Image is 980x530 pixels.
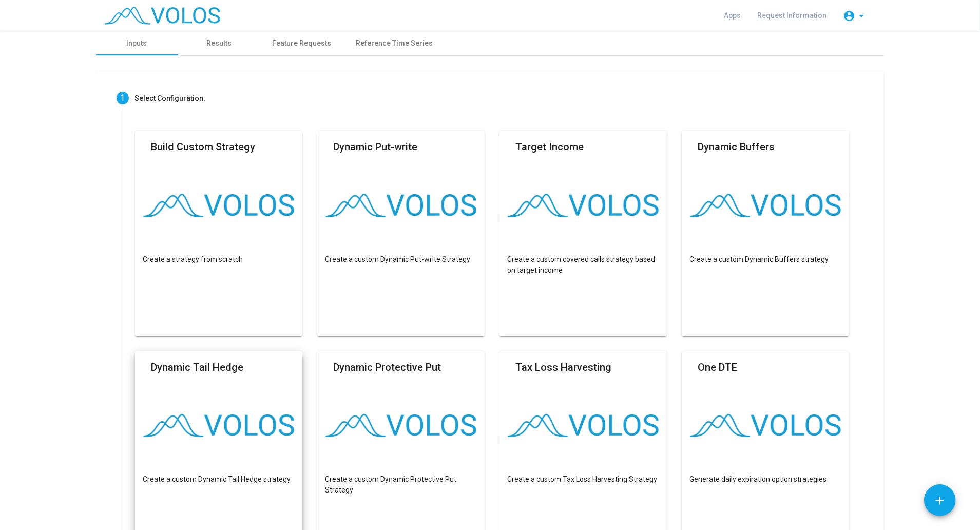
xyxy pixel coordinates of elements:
[750,6,835,25] a: Request Information
[325,194,477,217] img: logo.png
[856,10,868,22] mat-icon: arrow_drop_down
[356,38,433,49] div: Reference Time Series
[724,11,741,20] span: Apps
[690,254,841,265] p: Create a custom Dynamic Buffers strategy
[843,10,856,22] mat-icon: account_circle
[924,484,956,516] button: Add icon
[325,414,477,438] img: logo.png
[206,38,232,49] div: Results
[690,194,841,217] img: logo.png
[135,93,206,104] div: Select Configuration:
[508,194,659,217] img: logo.png
[151,359,244,375] mat-card-title: Dynamic Tail Hedge
[758,11,827,20] span: Request Information
[716,6,750,25] a: Apps
[698,139,775,155] mat-card-title: Dynamic Buffers
[508,254,659,276] p: Create a custom covered calls strategy based on target income
[120,93,125,103] span: 1
[690,474,841,485] p: Generate daily expiration option strategies
[143,414,295,438] img: logo.png
[516,359,612,375] mat-card-title: Tax Loss Harvesting
[516,139,584,155] mat-card-title: Target Income
[273,38,332,49] div: Feature Requests
[143,194,295,217] img: logo.png
[151,139,256,155] mat-card-title: Build Custom Strategy
[143,474,295,485] p: Create a custom Dynamic Tail Hedge strategy
[933,494,947,507] mat-icon: add
[143,254,295,265] p: Create a strategy from scratch
[508,474,659,485] p: Create a custom Tax Loss Harvesting Strategy
[698,359,738,375] mat-card-title: One DTE
[334,359,441,375] mat-card-title: Dynamic Protective Put
[334,139,418,155] mat-card-title: Dynamic Put-write
[508,414,659,438] img: logo.png
[690,414,841,438] img: logo.png
[325,254,477,265] p: Create a custom Dynamic Put-write Strategy
[127,38,147,49] div: Inputs
[325,474,477,496] p: Create a custom Dynamic Protective Put Strategy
